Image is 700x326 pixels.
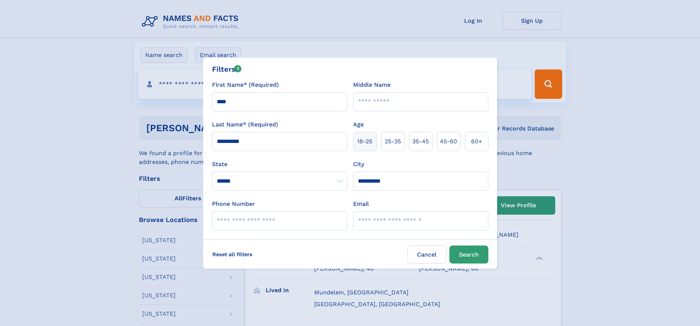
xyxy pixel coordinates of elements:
span: 60+ [471,137,482,146]
button: Search [449,246,488,264]
label: Middle Name [353,80,391,89]
label: City [353,160,364,169]
label: Last Name* (Required) [212,120,278,129]
label: Email [353,200,369,208]
label: Age [353,120,364,129]
label: First Name* (Required) [212,80,279,89]
label: Reset all filters [208,246,257,263]
div: Filters [212,64,242,75]
span: 25‑35 [385,137,401,146]
label: Phone Number [212,200,255,208]
label: Cancel [408,246,446,264]
span: 35‑45 [412,137,429,146]
label: State [212,160,347,169]
span: 18‑25 [357,137,372,146]
span: 45‑60 [440,137,457,146]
